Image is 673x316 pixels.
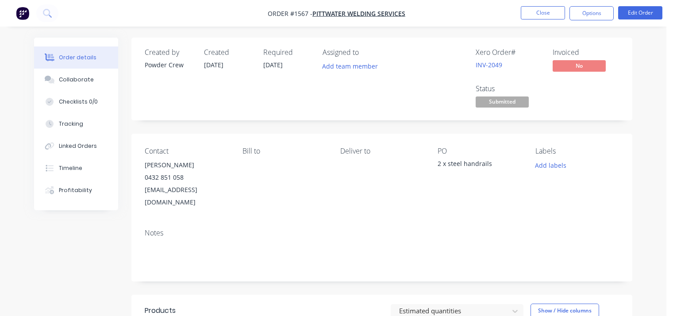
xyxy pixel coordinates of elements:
[34,69,118,91] button: Collaborate
[34,91,118,113] button: Checklists 0/0
[476,48,542,57] div: Xero Order #
[145,159,228,171] div: [PERSON_NAME]
[59,76,94,84] div: Collaborate
[263,61,283,69] span: [DATE]
[145,48,193,57] div: Created by
[145,159,228,208] div: [PERSON_NAME]0432 851 058[EMAIL_ADDRESS][DOMAIN_NAME]
[145,184,228,208] div: [EMAIL_ADDRESS][DOMAIN_NAME]
[340,147,424,155] div: Deliver to
[438,147,521,155] div: PO
[204,48,253,57] div: Created
[145,305,176,316] div: Products
[242,147,326,155] div: Bill to
[535,147,619,155] div: Labels
[34,46,118,69] button: Order details
[145,60,193,69] div: Powder Crew
[59,98,98,106] div: Checklists 0/0
[59,120,83,128] div: Tracking
[145,229,619,237] div: Notes
[59,54,96,62] div: Order details
[16,7,29,20] img: Factory
[34,135,118,157] button: Linked Orders
[145,147,228,155] div: Contact
[204,61,223,69] span: [DATE]
[34,179,118,201] button: Profitability
[323,60,383,72] button: Add team member
[263,48,312,57] div: Required
[569,6,614,20] button: Options
[476,61,502,69] a: INV-2049
[34,157,118,179] button: Timeline
[476,96,529,110] button: Submitted
[531,159,571,171] button: Add labels
[59,164,82,172] div: Timeline
[34,113,118,135] button: Tracking
[145,171,228,184] div: 0432 851 058
[476,96,529,108] span: Submitted
[318,60,383,72] button: Add team member
[553,60,606,71] span: No
[438,159,521,171] div: 2 x steel handrails
[323,48,411,57] div: Assigned to
[618,6,662,19] button: Edit Order
[312,9,405,18] a: Pittwater Welding Services
[59,142,97,150] div: Linked Orders
[476,85,542,93] div: Status
[553,48,619,57] div: Invoiced
[521,6,565,19] button: Close
[59,186,92,194] div: Profitability
[268,9,312,18] span: Order #1567 -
